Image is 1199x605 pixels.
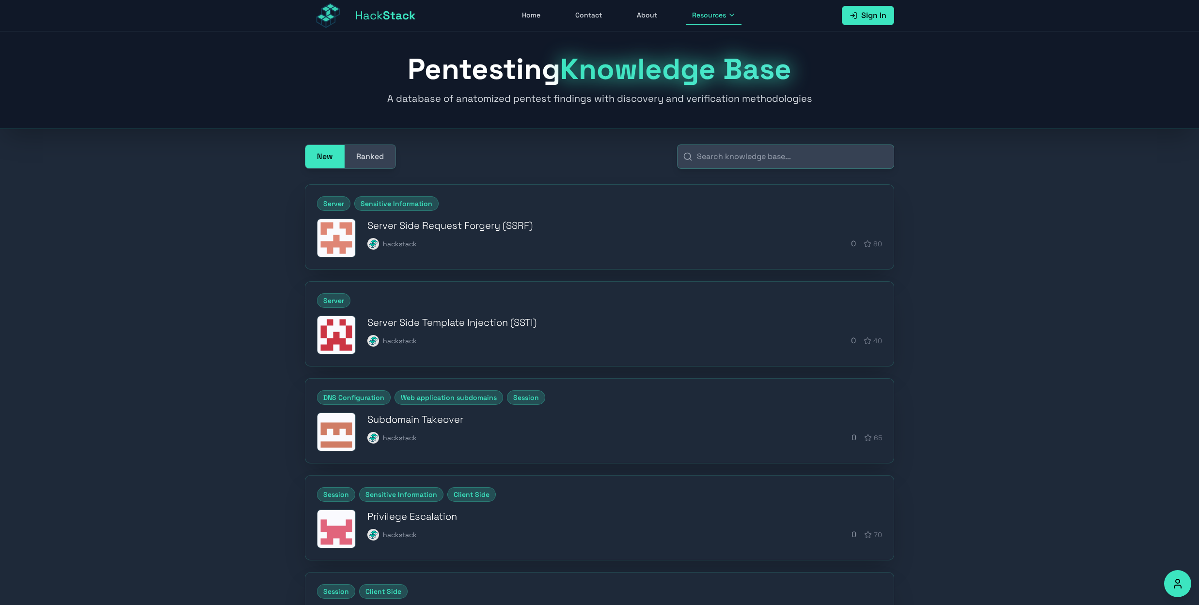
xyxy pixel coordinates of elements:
[367,413,882,426] h3: Subdomain Takeover
[367,509,882,523] h3: Privilege Escalation
[851,335,882,347] div: 0
[305,55,894,84] h1: Pentesting
[317,510,355,548] img: Privilege Escalation
[394,390,503,405] span: Web application subdomains
[383,530,417,540] span: hackstack
[852,529,882,541] div: 0
[383,8,416,23] span: Stack
[686,6,741,25] button: Resources
[305,281,894,366] a: ServerServer Side Template Injection (SSTI)Server Side Template Injection (SSTI)hackstackhackstac...
[317,584,355,599] span: Session
[864,530,882,540] div: 70
[345,145,395,168] button: Ranked
[383,433,417,443] span: hackstack
[317,293,350,308] span: Server
[842,6,894,25] a: Sign In
[359,584,408,599] span: Client Side
[305,184,894,270] a: ServerSensitive InformationServer Side Request Forgery (SSRF)Server Side Request Forgery (SSRF)ha...
[367,335,379,347] img: hackstack
[367,316,882,329] h3: Server Side Template Injection (SSTI)
[851,238,882,250] div: 0
[305,475,894,560] a: SessionSensitive InformationClient SidePrivilege EscalationPrivilege Escalationhackstackhackstack070
[317,390,391,405] span: DNS Configuration
[367,432,379,444] img: hackstack
[354,196,439,211] span: Sensitive Information
[864,433,882,443] div: 65
[864,336,882,346] div: 40
[852,432,882,444] div: 0
[383,239,417,249] span: hackstack
[367,529,379,541] img: hackstack
[367,238,379,250] img: hackstack
[692,10,726,20] span: Resources
[317,413,355,451] img: Subdomain Takeover
[631,6,663,25] a: About
[677,144,894,169] input: Search knowledge base...
[861,10,886,21] span: Sign In
[382,92,817,105] p: A database of anatomized pentest findings with discovery and verification methodologies
[864,239,882,249] div: 80
[569,6,608,25] a: Contact
[317,196,350,211] span: Server
[507,390,545,405] span: Session
[383,336,417,346] span: hackstack
[1164,570,1191,597] button: Accessibility Options
[317,487,355,502] span: Session
[317,219,355,257] img: Server Side Request Forgery (SSRF)
[305,378,894,463] a: DNS ConfigurationWeb application subdomainsSessionSubdomain TakeoverSubdomain Takeoverhackstackha...
[317,316,355,354] img: Server Side Template Injection (SSTI)
[447,487,496,502] span: Client Side
[359,487,443,502] span: Sensitive Information
[516,6,546,25] a: Home
[367,219,882,232] h3: Server Side Request Forgery (SSRF)
[305,145,345,168] button: New
[355,8,416,23] span: Hack
[560,50,791,88] span: Knowledge Base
